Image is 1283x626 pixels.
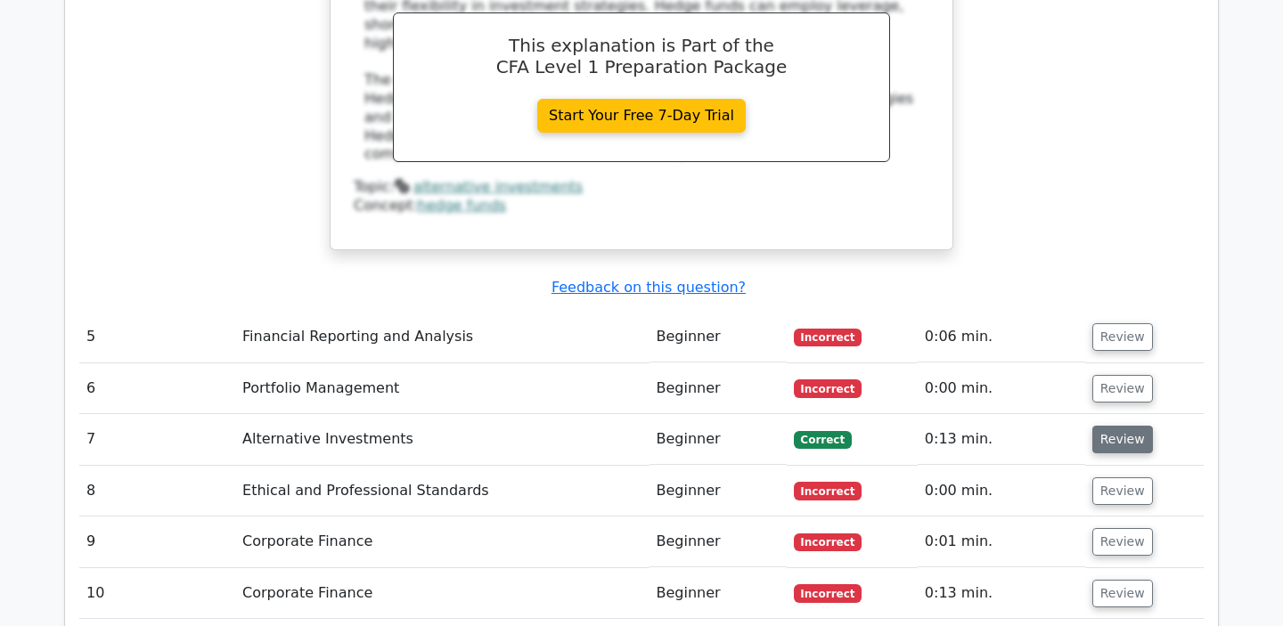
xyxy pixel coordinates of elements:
[918,414,1085,465] td: 0:13 min.
[794,584,862,602] span: Incorrect
[79,466,235,516] td: 8
[650,312,787,362] td: Beginner
[413,178,583,195] a: alternative investments
[794,533,862,551] span: Incorrect
[537,99,746,133] a: Start Your Free 7-Day Trial
[650,363,787,414] td: Beginner
[235,312,649,362] td: Financial Reporting and Analysis
[354,178,929,197] div: Topic:
[918,516,1085,567] td: 0:01 min.
[79,312,235,362] td: 5
[794,379,862,397] span: Incorrect
[794,431,852,449] span: Correct
[235,414,649,465] td: Alternative Investments
[650,414,787,465] td: Beginner
[79,516,235,567] td: 9
[918,568,1085,619] td: 0:13 min.
[1092,375,1153,402] button: Review
[552,279,746,296] a: Feedback on this question?
[235,363,649,414] td: Portfolio Management
[650,466,787,516] td: Beginner
[794,482,862,500] span: Incorrect
[235,568,649,619] td: Corporate Finance
[1092,580,1153,607] button: Review
[1092,426,1153,453] button: Review
[650,516,787,567] td: Beginner
[1092,477,1153,505] button: Review
[418,197,507,214] a: hedge funds
[354,197,929,215] div: Concept:
[918,312,1085,362] td: 0:06 min.
[1092,528,1153,556] button: Review
[1092,323,1153,351] button: Review
[79,363,235,414] td: 6
[918,363,1085,414] td: 0:00 min.
[918,466,1085,516] td: 0:00 min.
[79,414,235,465] td: 7
[79,568,235,619] td: 10
[650,568,787,619] td: Beginner
[235,466,649,516] td: Ethical and Professional Standards
[794,329,862,346] span: Incorrect
[235,516,649,567] td: Corporate Finance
